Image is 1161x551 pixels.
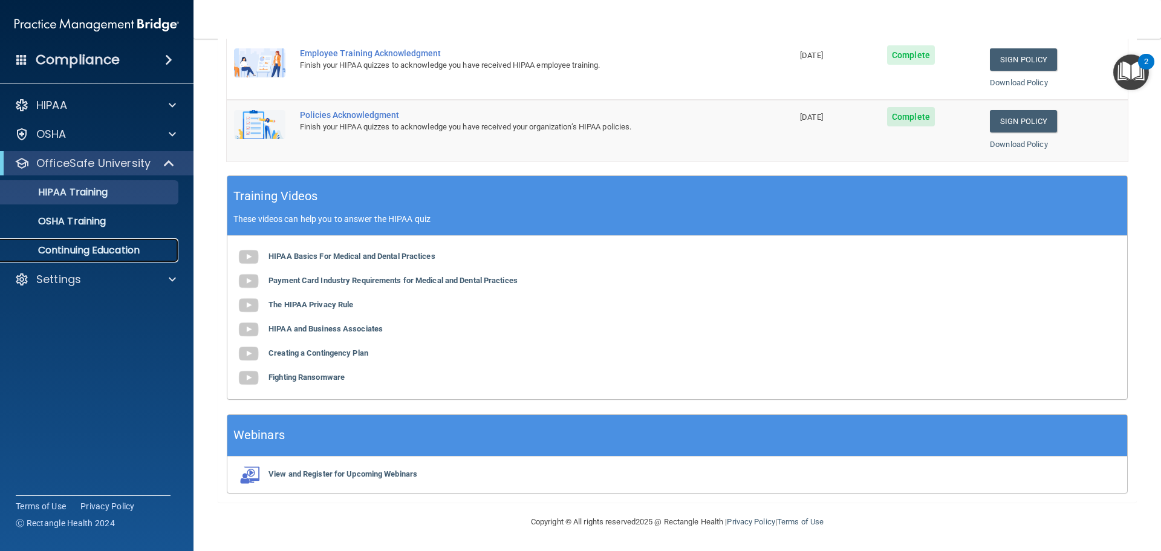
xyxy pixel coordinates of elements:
img: gray_youtube_icon.38fcd6cc.png [236,293,261,318]
span: [DATE] [800,112,823,122]
img: gray_youtube_icon.38fcd6cc.png [236,269,261,293]
a: Download Policy [990,78,1048,87]
img: gray_youtube_icon.38fcd6cc.png [236,366,261,390]
div: Copyright © All rights reserved 2025 @ Rectangle Health | | [457,503,898,541]
p: These videos can help you to answer the HIPAA quiz [233,214,1121,224]
b: The HIPAA Privacy Rule [268,300,353,309]
span: Ⓒ Rectangle Health 2024 [16,517,115,529]
b: View and Register for Upcoming Webinars [268,469,417,478]
div: Policies Acknowledgment [300,110,732,120]
img: webinarIcon.c7ebbf15.png [236,466,261,484]
p: OfficeSafe University [36,156,151,171]
a: Terms of Use [777,517,824,526]
img: gray_youtube_icon.38fcd6cc.png [236,318,261,342]
a: HIPAA [15,98,176,112]
b: HIPAA and Business Associates [268,324,383,333]
img: gray_youtube_icon.38fcd6cc.png [236,342,261,366]
h5: Webinars [233,425,285,446]
p: HIPAA Training [8,186,108,198]
a: Settings [15,272,176,287]
span: Complete [887,107,935,126]
a: Sign Policy [990,110,1057,132]
a: Download Policy [990,140,1048,149]
a: OfficeSafe University [15,156,175,171]
div: Finish your HIPAA quizzes to acknowledge you have received HIPAA employee training. [300,58,732,73]
p: Continuing Education [8,244,173,256]
div: Employee Training Acknowledgment [300,48,732,58]
b: Fighting Ransomware [268,373,345,382]
p: OSHA [36,127,67,142]
a: OSHA [15,127,176,142]
div: 2 [1144,62,1148,77]
h5: Training Videos [233,186,318,207]
p: OSHA Training [8,215,106,227]
span: [DATE] [800,51,823,60]
b: HIPAA Basics For Medical and Dental Practices [268,252,435,261]
a: Privacy Policy [80,500,135,512]
p: HIPAA [36,98,67,112]
img: PMB logo [15,13,179,37]
img: gray_youtube_icon.38fcd6cc.png [236,245,261,269]
a: Privacy Policy [727,517,775,526]
span: Complete [887,45,935,65]
a: Sign Policy [990,48,1057,71]
p: Settings [36,272,81,287]
h4: Compliance [36,51,120,68]
button: Open Resource Center, 2 new notifications [1113,54,1149,90]
a: Terms of Use [16,500,66,512]
b: Creating a Contingency Plan [268,348,368,357]
b: Payment Card Industry Requirements for Medical and Dental Practices [268,276,518,285]
div: Finish your HIPAA quizzes to acknowledge you have received your organization’s HIPAA policies. [300,120,732,134]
